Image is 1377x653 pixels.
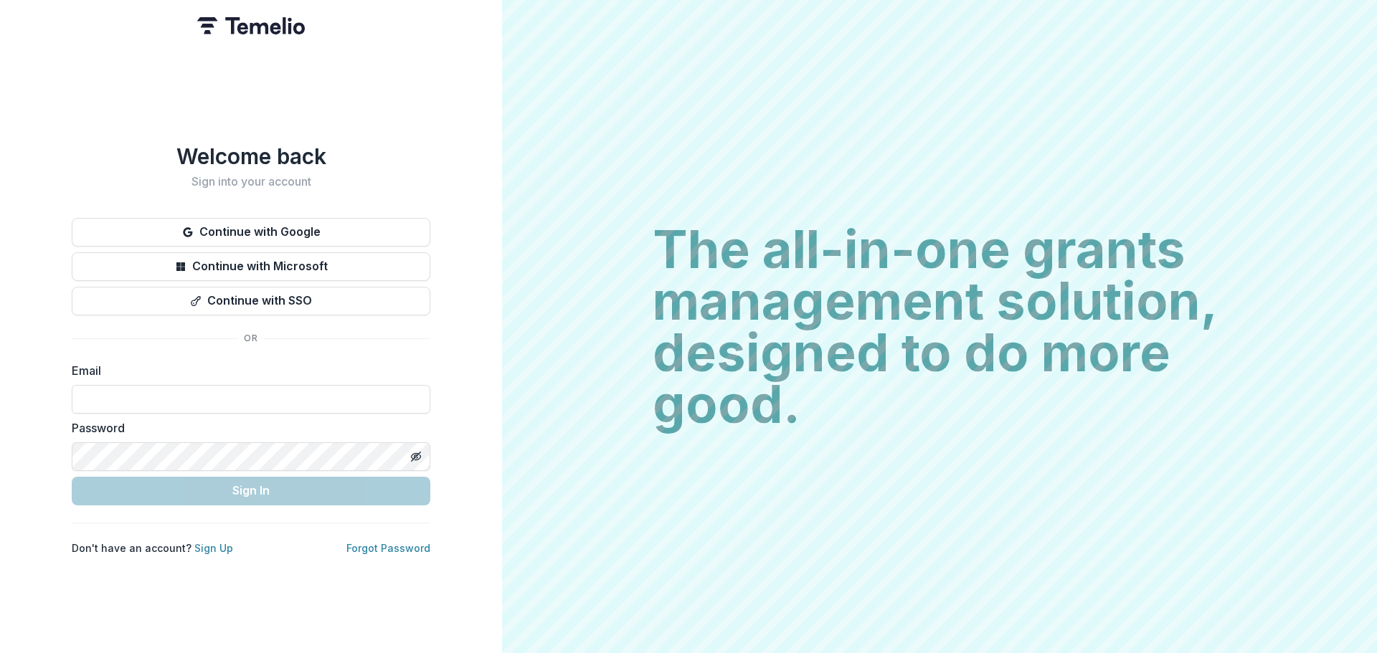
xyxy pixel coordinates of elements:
a: Sign Up [194,542,233,554]
button: Continue with Microsoft [72,252,430,281]
button: Continue with Google [72,218,430,247]
button: Toggle password visibility [404,445,427,468]
a: Forgot Password [346,542,430,554]
label: Password [72,419,422,437]
img: Temelio [197,17,305,34]
button: Sign In [72,477,430,505]
label: Email [72,362,422,379]
h2: Sign into your account [72,175,430,189]
button: Continue with SSO [72,287,430,315]
p: Don't have an account? [72,540,233,556]
h1: Welcome back [72,143,430,169]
